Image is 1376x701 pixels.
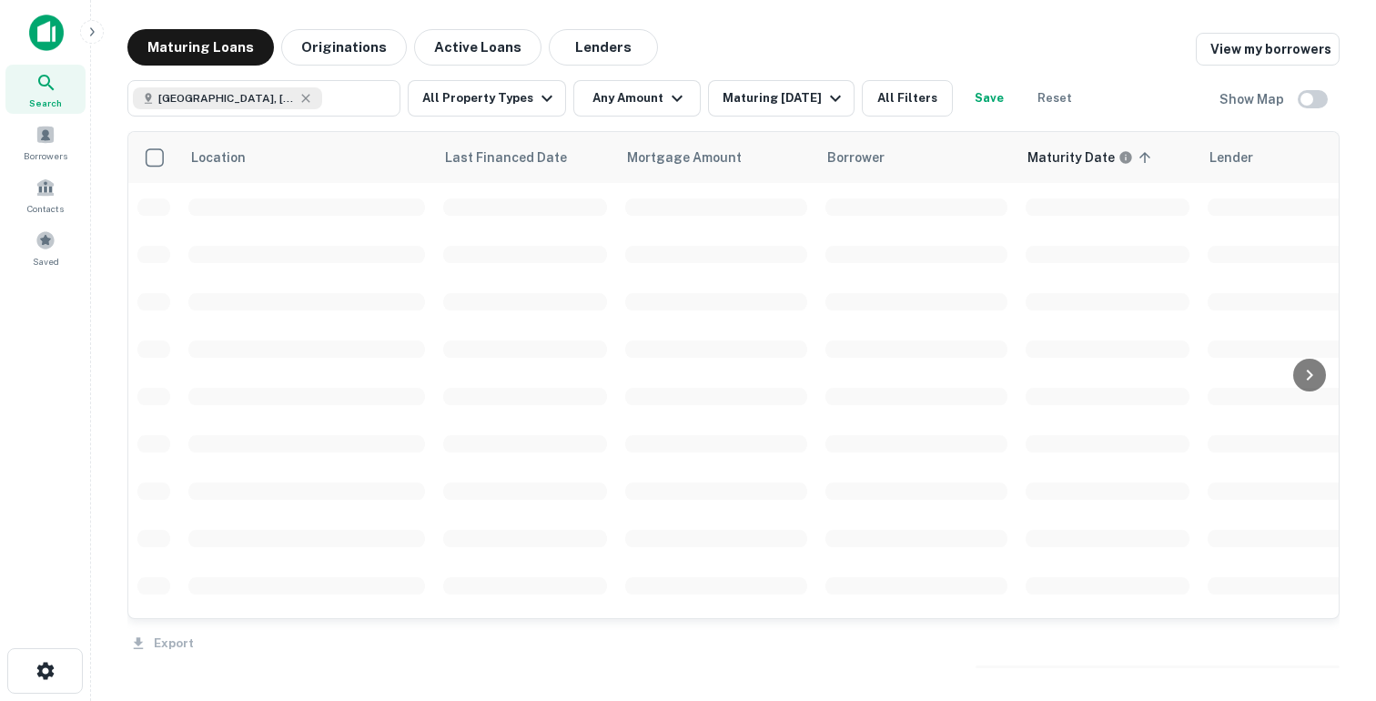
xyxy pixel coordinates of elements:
[445,147,591,168] span: Last Financed Date
[5,223,86,272] a: Saved
[1196,33,1340,66] a: View my borrowers
[549,29,658,66] button: Lenders
[29,15,64,51] img: capitalize-icon.png
[627,147,765,168] span: Mortgage Amount
[1026,80,1084,117] button: Reset
[616,132,816,183] th: Mortgage Amount
[1285,555,1376,643] iframe: Chat Widget
[24,148,67,163] span: Borrowers
[127,29,274,66] button: Maturing Loans
[827,147,885,168] span: Borrower
[5,65,86,114] a: Search
[281,29,407,66] button: Originations
[708,80,855,117] button: Maturing [DATE]
[5,170,86,219] a: Contacts
[414,29,541,66] button: Active Loans
[1219,89,1287,109] h6: Show Map
[33,254,59,269] span: Saved
[1027,147,1133,168] div: Maturity dates displayed may be estimated. Please contact the lender for the most accurate maturi...
[29,96,62,110] span: Search
[816,132,1017,183] th: Borrower
[158,90,295,107] span: [GEOGRAPHIC_DATA], [GEOGRAPHIC_DATA], [GEOGRAPHIC_DATA]
[179,132,434,183] th: Location
[5,117,86,167] a: Borrowers
[573,80,701,117] button: Any Amount
[960,80,1018,117] button: Save your search to get updates of matches that match your search criteria.
[27,201,64,216] span: Contacts
[862,80,953,117] button: All Filters
[1027,147,1115,168] h6: Maturity Date
[1209,147,1253,168] span: Lender
[408,80,566,117] button: All Property Types
[1027,147,1157,168] span: Maturity dates displayed may be estimated. Please contact the lender for the most accurate maturi...
[434,132,616,183] th: Last Financed Date
[723,87,846,109] div: Maturing [DATE]
[1017,132,1199,183] th: Maturity dates displayed may be estimated. Please contact the lender for the most accurate maturi...
[190,147,269,168] span: Location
